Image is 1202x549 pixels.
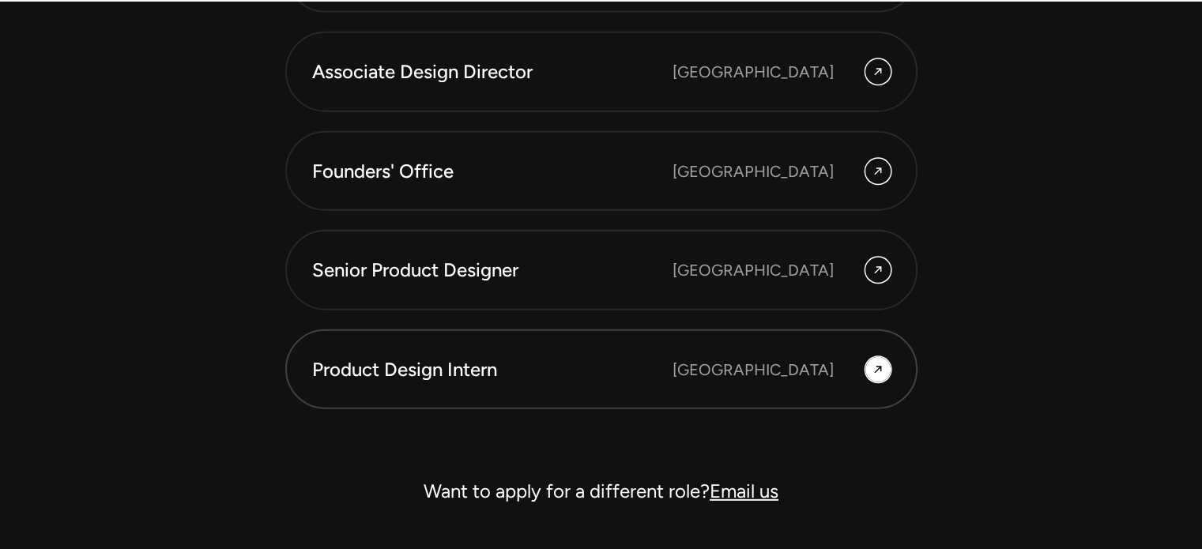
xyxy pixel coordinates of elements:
div: Senior Product Designer [312,257,673,284]
div: Want to apply for a different role? [285,472,918,510]
div: Founders' Office [312,158,673,185]
a: Product Design Intern [GEOGRAPHIC_DATA] [285,329,918,410]
a: Email us [710,479,778,502]
a: Senior Product Designer [GEOGRAPHIC_DATA] [285,230,918,310]
a: Founders' Office [GEOGRAPHIC_DATA] [285,131,918,212]
div: Associate Design Director [312,58,673,85]
a: Associate Design Director [GEOGRAPHIC_DATA] [285,32,918,112]
div: [GEOGRAPHIC_DATA] [673,358,834,382]
div: Product Design Intern [312,356,673,383]
div: [GEOGRAPHIC_DATA] [673,60,834,84]
div: [GEOGRAPHIC_DATA] [673,160,834,183]
div: [GEOGRAPHIC_DATA] [673,258,834,282]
